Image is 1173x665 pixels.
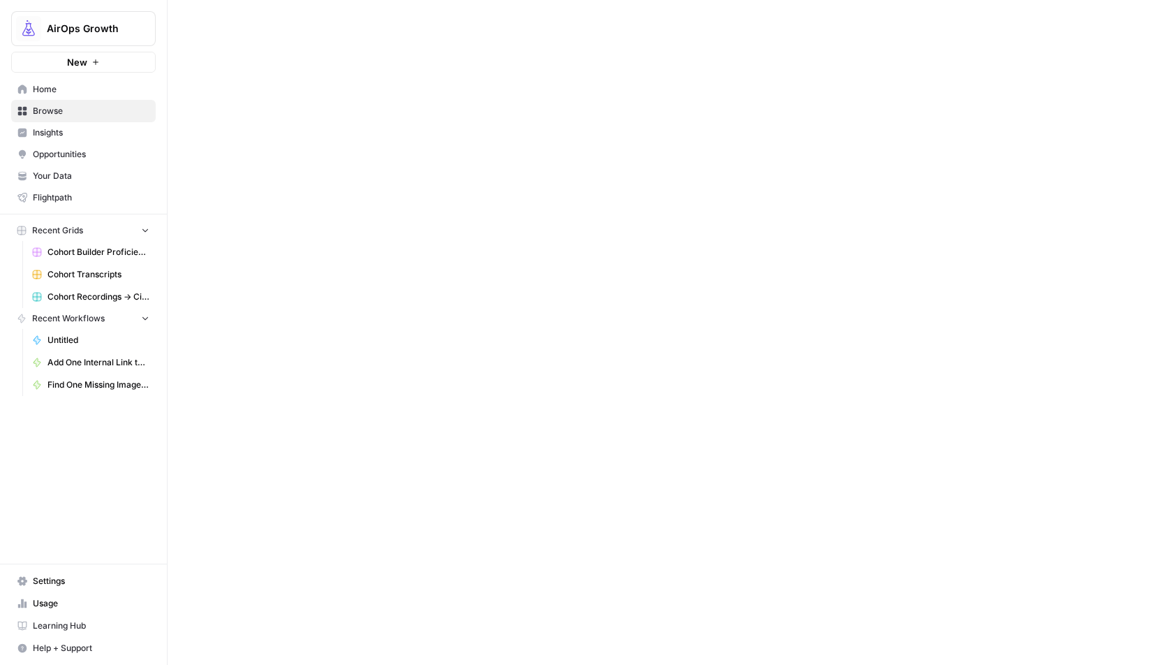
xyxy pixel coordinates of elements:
[11,570,156,592] a: Settings
[11,165,156,187] a: Your Data
[11,100,156,122] a: Browse
[33,597,149,610] span: Usage
[11,592,156,615] a: Usage
[11,615,156,637] a: Learning Hub
[47,379,149,391] span: Find One Missing Image Alt Text
[47,22,131,36] span: AirOps Growth
[47,246,149,258] span: Cohort Builder Proficiency Scorer
[26,286,156,308] a: Cohort Recordings -> Circle Automation
[33,126,149,139] span: Insights
[26,351,156,374] a: Add One Internal Link to Blog Post
[33,620,149,632] span: Learning Hub
[33,642,149,655] span: Help + Support
[33,170,149,182] span: Your Data
[67,55,87,69] span: New
[47,291,149,303] span: Cohort Recordings -> Circle Automation
[33,575,149,587] span: Settings
[47,334,149,346] span: Untitled
[26,329,156,351] a: Untitled
[11,220,156,241] button: Recent Grids
[33,105,149,117] span: Browse
[16,16,41,41] img: AirOps Growth Logo
[11,78,156,101] a: Home
[11,308,156,329] button: Recent Workflows
[11,122,156,144] a: Insights
[32,312,105,325] span: Recent Workflows
[33,191,149,204] span: Flightpath
[11,11,156,46] button: Workspace: AirOps Growth
[32,224,83,237] span: Recent Grids
[47,268,149,281] span: Cohort Transcripts
[26,241,156,263] a: Cohort Builder Proficiency Scorer
[26,374,156,396] a: Find One Missing Image Alt Text
[11,187,156,209] a: Flightpath
[11,52,156,73] button: New
[47,356,149,369] span: Add One Internal Link to Blog Post
[11,637,156,659] button: Help + Support
[33,83,149,96] span: Home
[26,263,156,286] a: Cohort Transcripts
[11,143,156,166] a: Opportunities
[33,148,149,161] span: Opportunities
